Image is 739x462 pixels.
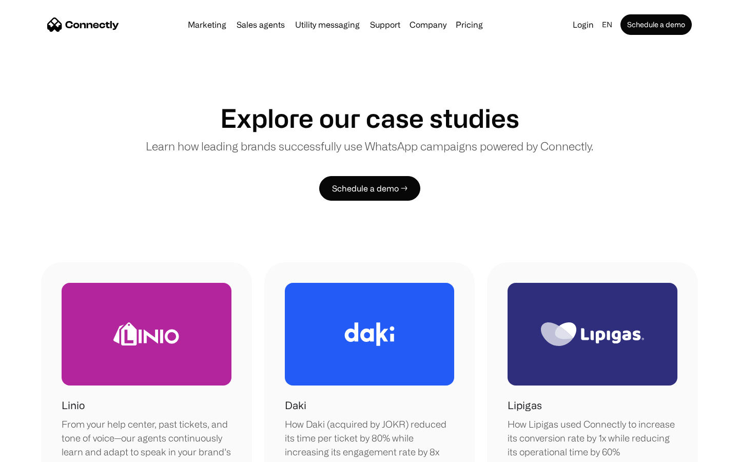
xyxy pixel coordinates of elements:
[220,103,519,133] h1: Explore our case studies
[366,21,404,29] a: Support
[232,21,289,29] a: Sales agents
[344,322,395,346] img: Daki Logo
[508,398,542,413] h1: Lipigas
[10,443,62,458] aside: Language selected: English
[452,21,487,29] a: Pricing
[291,21,364,29] a: Utility messaging
[184,21,230,29] a: Marketing
[410,17,446,32] div: Company
[569,17,598,32] a: Login
[620,14,692,35] a: Schedule a demo
[285,398,306,413] h1: Daki
[113,322,179,345] img: Linio Logo
[21,444,62,458] ul: Language list
[146,138,593,155] p: Learn how leading brands successfully use WhatsApp campaigns powered by Connectly.
[508,417,677,459] div: How Lipigas used Connectly to increase its conversion rate by 1x while reducing its operational t...
[62,398,85,413] h1: Linio
[319,176,420,201] a: Schedule a demo →
[602,17,612,32] div: en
